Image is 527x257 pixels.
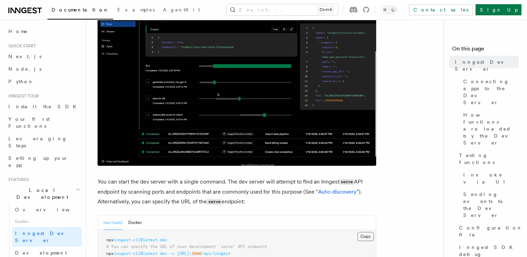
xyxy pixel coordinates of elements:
[114,237,157,242] span: inngest-cli@latest
[113,2,159,19] a: Examples
[452,56,519,75] a: Inngest Dev Server
[12,216,82,227] span: Guides
[128,216,142,230] button: Docker
[8,155,68,168] span: Setting up your app
[6,43,36,49] span: Quick start
[6,113,82,132] a: Your first Functions
[8,136,67,148] span: Leveraging Steps
[8,79,34,84] span: Python
[8,104,80,109] span: Install the SDK
[117,7,155,13] span: Examples
[98,177,376,207] p: You can start the dev server with a single command. The dev server will attempt to find an Innges...
[8,54,41,59] span: Next.js
[463,111,519,146] span: How functions are loaded by the Dev Server
[192,251,201,256] span: 3000
[460,169,519,188] a: Invoke via UI
[6,25,82,38] a: Home
[52,7,109,13] span: Documentation
[6,50,82,63] a: Next.js
[201,251,231,256] span: /api/inngest
[6,75,82,88] a: Python
[381,6,397,14] button: Toggle dark mode
[8,66,41,72] span: Node.js
[8,116,50,129] span: Your first Functions
[318,188,357,195] a: Auto-discovery
[6,63,82,75] a: Node.js
[460,75,519,109] a: Connecting apps to the Dev Server
[339,179,354,185] code: serve
[6,93,39,99] span: Inngest tour
[15,207,87,212] span: Overview
[475,4,521,15] a: Sign Up
[177,251,192,256] span: [URL]:
[459,152,519,166] span: Testing functions
[460,109,519,149] a: How functions are loaded by the Dev Server
[106,237,114,242] span: npx
[460,188,519,221] a: Sending events to the Dev Server
[459,224,522,238] span: Configuration file
[226,4,338,15] button: Search...Ctrl+K
[47,2,113,20] a: Documentation
[456,221,519,241] a: Configuration file
[6,132,82,152] a: Leveraging Steps
[357,232,374,241] button: Copy
[163,7,200,13] span: AgentKit
[6,177,29,182] span: Features
[114,251,157,256] span: inngest-cli@latest
[160,251,167,256] span: dev
[8,28,28,35] span: Home
[6,184,82,203] button: Local Development
[6,187,76,201] span: Local Development
[12,203,82,216] a: Overview
[170,251,175,256] span: -u
[456,149,519,169] a: Testing functions
[106,251,114,256] span: npx
[160,237,167,242] span: dev
[106,244,267,249] span: # You can specify the URL of your development `serve` API endpoint
[318,6,334,13] kbd: Ctrl+K
[6,152,82,171] a: Setting up your app
[463,171,519,185] span: Invoke via UI
[12,227,82,247] a: Inngest Dev Server
[103,216,123,230] button: npx (npm)
[463,191,519,219] span: Sending events to the Dev Server
[159,2,204,19] a: AgentKit
[207,199,222,205] code: serve
[452,45,519,56] h4: On this page
[15,231,75,243] span: Inngest Dev Server
[6,100,82,113] a: Install the SDK
[455,59,519,72] span: Inngest Dev Server
[409,4,473,15] a: Contact sales
[463,78,519,106] span: Connecting apps to the Dev Server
